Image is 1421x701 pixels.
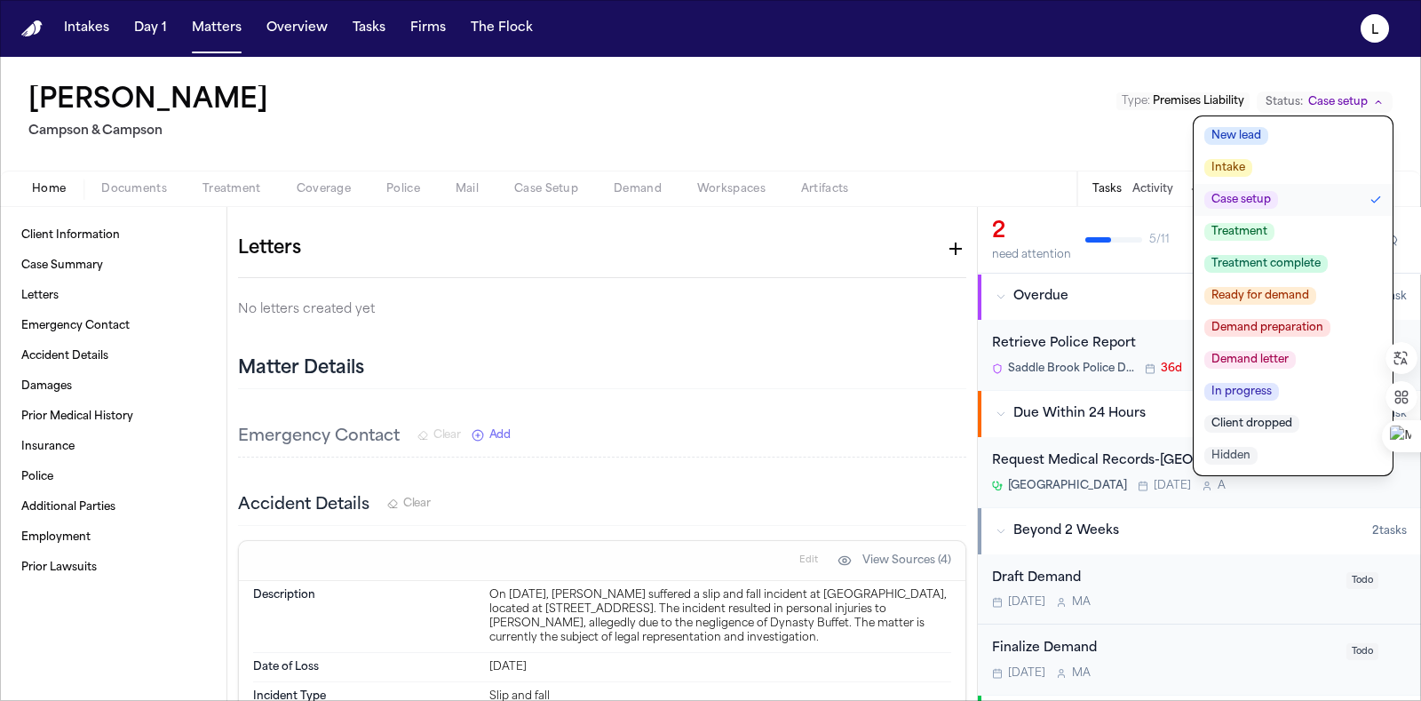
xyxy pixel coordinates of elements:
[238,356,364,381] h2: Matter Details
[14,282,212,310] a: Letters
[1072,595,1091,609] span: M A
[489,660,951,674] div: [DATE]
[978,391,1421,437] button: Due Within 24 Hours1task
[1194,280,1393,312] button: Ready for demand
[1218,479,1226,493] span: A
[978,554,1421,625] div: Open task: Draft Demand
[1204,351,1296,369] span: Demand letter
[978,274,1421,320] button: Overdue1task
[1153,96,1244,107] span: Premises Liability
[386,182,420,196] span: Police
[185,12,249,44] button: Matters
[1013,405,1146,423] span: Due Within 24 Hours
[101,182,167,196] span: Documents
[978,625,1421,695] div: Open task: Finalize Demand
[799,554,818,567] span: Edit
[1257,92,1393,113] button: Change status from Case setup
[238,493,369,518] h3: Accident Details
[1194,440,1393,472] button: Hidden
[992,569,1336,589] div: Draft Demand
[57,12,116,44] button: Intakes
[1204,127,1268,145] span: New lead
[697,182,766,196] span: Workspaces
[456,182,479,196] span: Mail
[1154,479,1191,493] span: [DATE]
[238,299,966,321] p: No letters created yet
[14,312,212,340] a: Emergency Contact
[32,182,66,196] span: Home
[1194,116,1393,475] ul: Status options
[28,85,268,117] h1: [PERSON_NAME]
[1194,248,1393,280] button: Treatment complete
[14,523,212,552] a: Employment
[992,639,1336,659] div: Finalize Demand
[297,182,351,196] span: Coverage
[1092,182,1122,196] button: Tasks
[489,588,951,645] div: On [DATE], [PERSON_NAME] suffered a slip and fall incident at [GEOGRAPHIC_DATA], located at [STRE...
[1372,524,1407,538] span: 2 task s
[1013,288,1068,306] span: Overdue
[1204,159,1252,177] span: Intake
[403,12,453,44] button: Firms
[1204,319,1330,337] span: Demand preparation
[21,20,43,37] img: Finch Logo
[489,428,511,442] span: Add
[1204,287,1316,305] span: Ready for demand
[28,85,268,117] button: Edit matter name
[1008,595,1045,609] span: [DATE]
[1122,96,1150,107] span: Type :
[829,546,960,575] button: View Sources (4)
[1204,383,1279,401] span: In progress
[992,218,1071,246] div: 2
[464,12,540,44] button: The Flock
[417,428,461,442] button: Clear Emergency Contact
[14,402,212,431] a: Prior Medical History
[238,425,400,450] h3: Emergency Contact
[472,428,511,442] button: Add New
[14,433,212,461] a: Insurance
[1194,408,1393,440] button: Client dropped
[992,334,1336,354] div: Retrieve Police Report
[21,20,43,37] a: Home
[1132,182,1173,196] button: Activity
[14,251,212,280] a: Case Summary
[259,12,335,44] button: Overview
[1194,312,1393,344] button: Demand preparation
[801,182,849,196] span: Artifacts
[1266,95,1303,109] span: Status:
[28,121,275,142] h2: Campson & Campson
[1194,184,1393,216] button: Case setup
[978,437,1421,507] div: Open task: Request Medical Records-Hackensack Medical Center
[1149,233,1170,247] span: 5 / 11
[992,248,1071,262] div: need attention
[514,182,578,196] span: Case Setup
[1346,643,1378,660] span: Todo
[1194,216,1393,248] button: Treatment
[978,320,1421,390] div: Open task: Retrieve Police Report
[1204,447,1258,465] span: Hidden
[794,546,823,575] button: Edit
[14,372,212,401] a: Damages
[978,508,1421,554] button: Beyond 2 Weeks2tasks
[345,12,393,44] a: Tasks
[127,12,174,44] button: Day 1
[614,182,662,196] span: Demand
[1008,666,1045,681] span: [DATE]
[1194,344,1393,376] button: Demand letter
[1204,415,1299,433] span: Client dropped
[14,493,212,522] a: Additional Parties
[14,463,212,491] a: Police
[1008,362,1134,376] span: Saddle Brook Police Department
[1194,152,1393,184] button: Intake
[253,588,479,645] dt: Description
[1161,362,1182,376] span: 36d
[1116,92,1250,110] button: Edit Type: Premises Liability
[992,451,1328,472] div: Request Medical Records-[GEOGRAPHIC_DATA]
[1380,290,1407,304] span: 1 task
[1204,255,1328,273] span: Treatment complete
